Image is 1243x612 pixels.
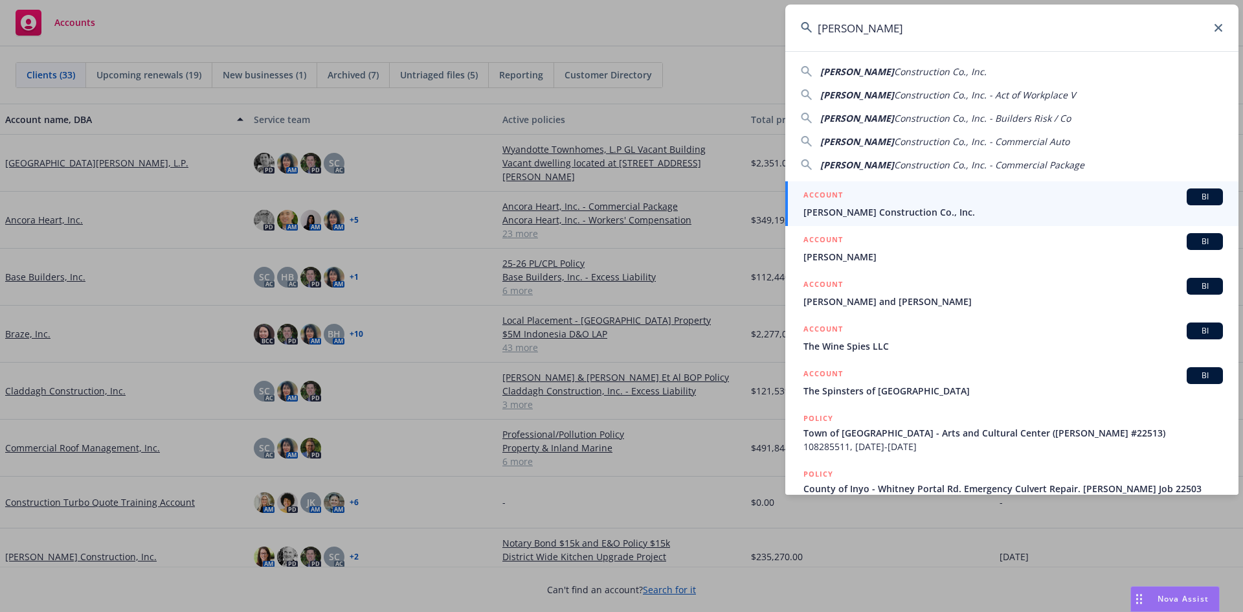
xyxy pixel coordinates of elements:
[803,233,843,249] h5: ACCOUNT
[803,250,1223,264] span: [PERSON_NAME]
[803,426,1223,440] span: Town of [GEOGRAPHIC_DATA] - Arts and Cultural Center ([PERSON_NAME] #22513)
[1158,593,1209,604] span: Nova Assist
[1192,280,1218,292] span: BI
[894,159,1084,171] span: Construction Co., Inc. - Commercial Package
[785,5,1238,51] input: Search...
[785,405,1238,460] a: POLICYTown of [GEOGRAPHIC_DATA] - Arts and Cultural Center ([PERSON_NAME] #22513)108285511, [DATE...
[785,226,1238,271] a: ACCOUNTBI[PERSON_NAME]
[1192,236,1218,247] span: BI
[1192,370,1218,381] span: BI
[820,159,894,171] span: [PERSON_NAME]
[803,482,1223,495] span: County of Inyo - Whitney Portal Rd. Emergency Culvert Repair. [PERSON_NAME] Job 22503
[820,65,894,78] span: [PERSON_NAME]
[803,205,1223,219] span: [PERSON_NAME] Construction Co., Inc.
[785,271,1238,315] a: ACCOUNTBI[PERSON_NAME] and [PERSON_NAME]
[1131,587,1147,611] div: Drag to move
[820,89,894,101] span: [PERSON_NAME]
[1192,191,1218,203] span: BI
[820,135,894,148] span: [PERSON_NAME]
[803,295,1223,308] span: [PERSON_NAME] and [PERSON_NAME]
[803,412,833,425] h5: POLICY
[803,278,843,293] h5: ACCOUNT
[820,112,894,124] span: [PERSON_NAME]
[1130,586,1220,612] button: Nova Assist
[785,360,1238,405] a: ACCOUNTBIThe Spinsters of [GEOGRAPHIC_DATA]
[803,440,1223,453] span: 108285511, [DATE]-[DATE]
[1192,325,1218,337] span: BI
[803,367,843,383] h5: ACCOUNT
[803,384,1223,398] span: The Spinsters of [GEOGRAPHIC_DATA]
[785,181,1238,226] a: ACCOUNTBI[PERSON_NAME] Construction Co., Inc.
[803,188,843,204] h5: ACCOUNT
[894,65,987,78] span: Construction Co., Inc.
[785,460,1238,516] a: POLICYCounty of Inyo - Whitney Portal Rd. Emergency Culvert Repair. [PERSON_NAME] Job 22503
[894,135,1069,148] span: Construction Co., Inc. - Commercial Auto
[803,323,843,338] h5: ACCOUNT
[803,468,833,481] h5: POLICY
[803,339,1223,353] span: The Wine Spies LLC
[894,89,1075,101] span: Construction Co., Inc. - Act of Workplace V
[785,315,1238,360] a: ACCOUNTBIThe Wine Spies LLC
[894,112,1071,124] span: Construction Co., Inc. - Builders Risk / Co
